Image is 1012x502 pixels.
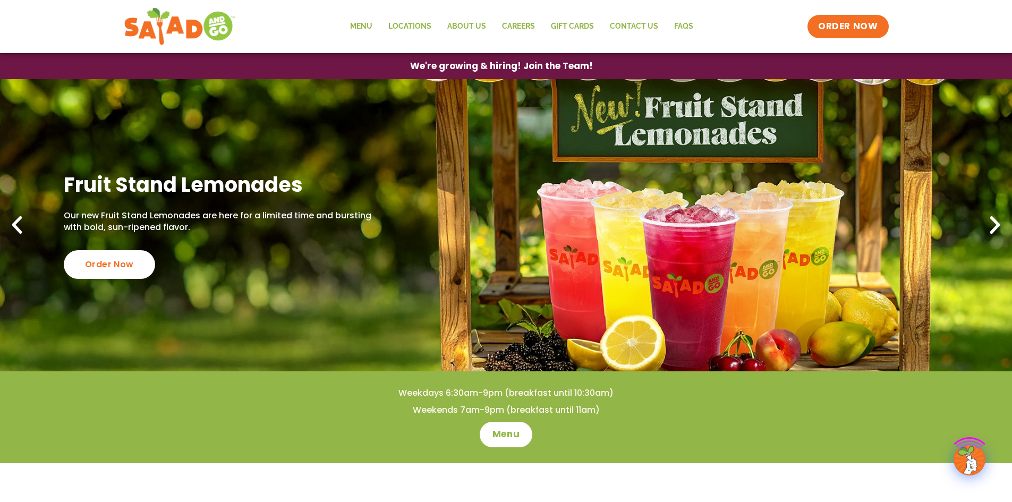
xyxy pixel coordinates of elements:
[124,5,236,48] img: new-SAG-logo-768×292
[410,62,593,71] span: We're growing & hiring! Join the Team!
[543,14,602,39] a: GIFT CARDS
[64,250,155,279] div: Order Now
[380,14,439,39] a: Locations
[394,54,609,79] a: We're growing & hiring! Join the Team!
[21,404,991,416] h4: Weekends 7am-9pm (breakfast until 11am)
[494,14,543,39] a: Careers
[21,387,991,399] h4: Weekdays 6:30am-9pm (breakfast until 10:30am)
[342,14,380,39] a: Menu
[64,172,377,198] h2: Fruit Stand Lemonades
[666,14,701,39] a: FAQs
[602,14,666,39] a: Contact Us
[807,15,888,38] a: ORDER NOW
[480,422,532,447] a: Menu
[342,14,701,39] nav: Menu
[818,20,878,33] span: ORDER NOW
[439,14,494,39] a: About Us
[492,428,520,441] span: Menu
[64,210,377,234] p: Our new Fruit Stand Lemonades are here for a limited time and bursting with bold, sun-ripened fla...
